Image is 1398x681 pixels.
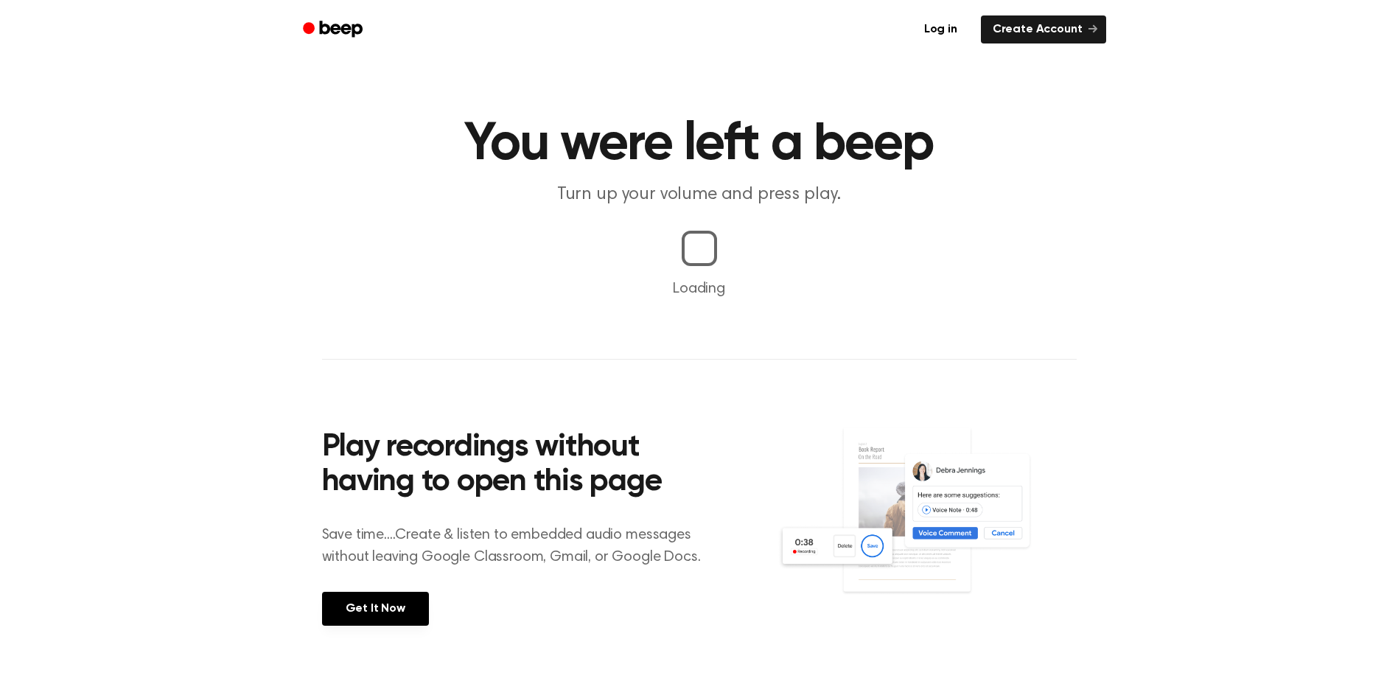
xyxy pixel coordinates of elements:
h2: Play recordings without having to open this page [322,430,719,500]
a: Create Account [981,15,1106,43]
a: Log in [909,13,972,46]
p: Save time....Create & listen to embedded audio messages without leaving Google Classroom, Gmail, ... [322,524,719,568]
p: Loading [18,278,1380,300]
p: Turn up your volume and press play. [416,183,982,207]
a: Beep [293,15,376,44]
img: Voice Comments on Docs and Recording Widget [777,426,1076,624]
a: Get It Now [322,592,429,626]
h1: You were left a beep [322,118,1077,171]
